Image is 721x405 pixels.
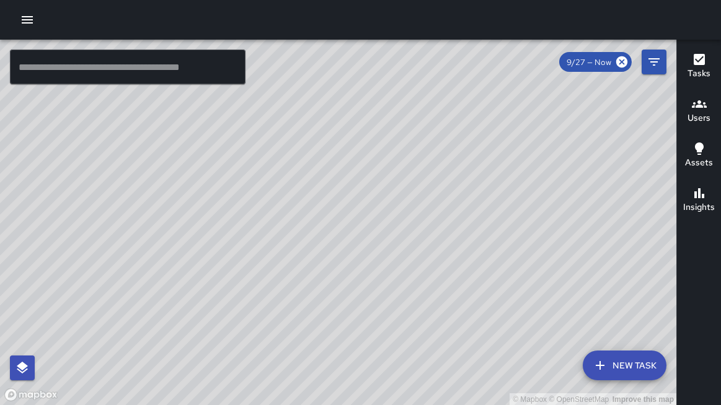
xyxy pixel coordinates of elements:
[688,67,710,81] h6: Tasks
[559,57,619,67] span: 9/27 — Now
[559,52,632,72] div: 9/27 — Now
[683,201,715,214] h6: Insights
[677,178,721,223] button: Insights
[677,89,721,134] button: Users
[583,351,666,380] button: New Task
[677,45,721,89] button: Tasks
[688,111,710,125] h6: Users
[642,50,666,74] button: Filters
[685,156,713,170] h6: Assets
[677,134,721,178] button: Assets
